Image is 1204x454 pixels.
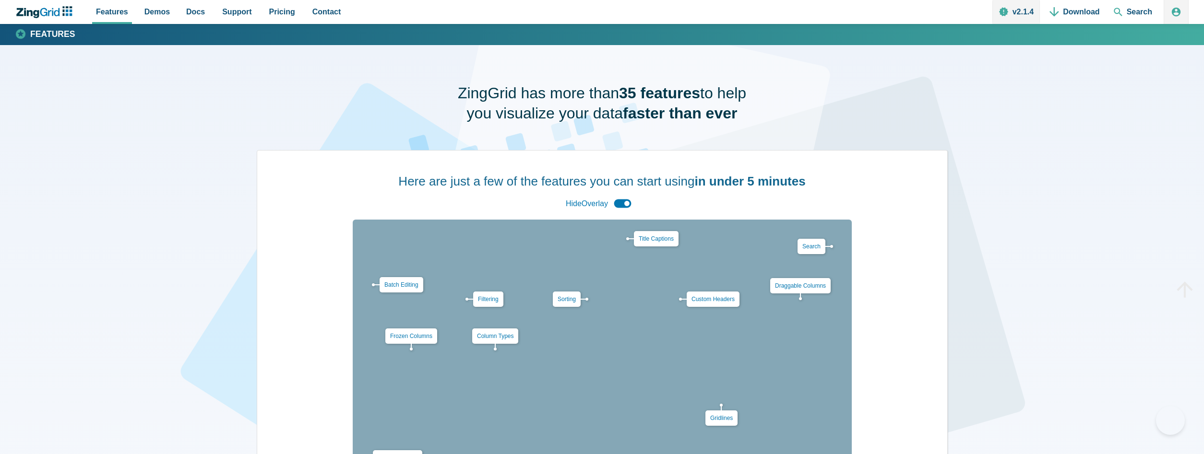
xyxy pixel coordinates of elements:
[222,5,251,18] span: Support
[710,415,733,421] a: Gridlines
[694,174,805,188] strong: in under 5 minutes
[384,281,418,288] a: Batch Editing
[775,282,826,289] a: Draggable Columns
[802,243,821,250] a: Search
[265,174,940,190] h2: Here are just a few of the features you can start using
[619,84,700,102] strong: 35 features
[312,5,341,18] span: Contact
[446,83,758,123] h1: ZingGrid has more than to help you visualize your data
[691,296,735,303] a: Custom Headers
[623,105,737,122] strong: faster than ever
[30,30,75,39] strong: Features
[478,296,499,303] a: Filtering
[269,5,295,18] span: Pricing
[390,333,432,339] a: Frozen Columns
[558,296,576,303] a: Sorting
[1156,406,1185,435] iframe: Toggle Customer Support
[639,235,674,242] a: Title Captions
[144,5,170,18] span: Demos
[186,5,205,18] span: Docs
[477,333,513,339] a: Column Types
[15,6,77,18] a: ZingChart Logo. Click to return to the homepage
[96,5,128,18] span: Features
